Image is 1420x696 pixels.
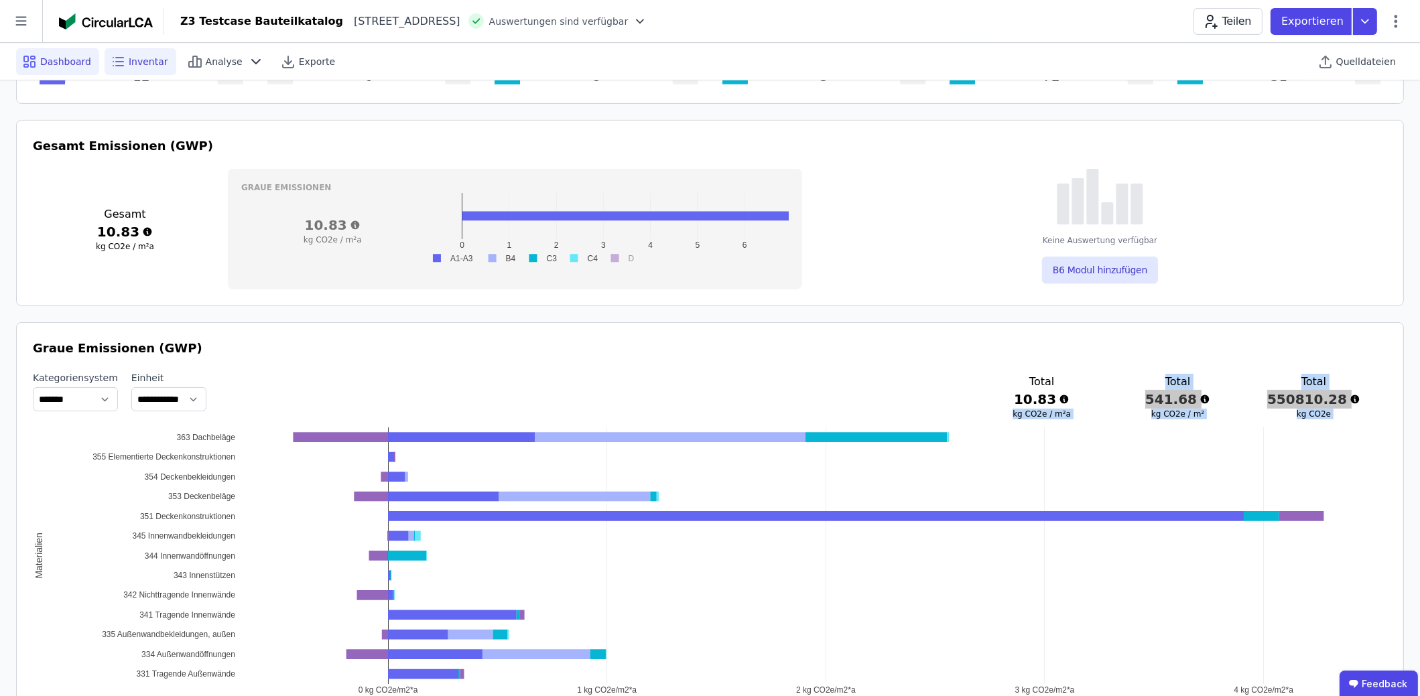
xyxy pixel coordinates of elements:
[995,390,1088,409] h3: 10.83
[995,409,1088,419] h3: kg CO2e / m²a
[1131,390,1224,409] h3: 541.68
[131,371,206,385] label: Einheit
[206,55,243,68] span: Analyse
[489,15,629,28] span: Auswertungen sind verfügbar
[241,234,424,245] h3: kg CO2e / m²a
[299,55,335,68] span: Exporte
[1267,409,1360,419] h3: kg CO2e
[343,13,460,29] div: [STREET_ADDRESS]
[1193,8,1263,35] button: Teilen
[40,55,91,68] span: Dashboard
[1281,13,1346,29] p: Exportieren
[33,137,1387,155] h3: Gesamt Emissionen (GWP)
[33,222,217,241] h3: 10.83
[1043,235,1157,246] div: Keine Auswertung verfügbar
[1267,390,1360,409] h3: 550810.28
[1336,55,1396,68] span: Quelldateien
[241,216,424,234] h3: 10.83
[33,339,1387,358] h3: Graue Emissionen (GWP)
[33,241,217,252] h3: kg CO2e / m²a
[180,13,343,29] div: Z3 Testcase Bauteilkatalog
[995,374,1088,390] h3: Total
[33,206,217,222] h3: Gesamt
[1131,409,1224,419] h3: kg CO2e / m²
[1042,257,1158,283] button: B6 Modul hinzufügen
[1057,169,1143,224] img: empty-state
[59,13,153,29] img: Concular
[129,55,168,68] span: Inventar
[241,182,789,193] h3: Graue Emissionen
[1267,374,1360,390] h3: Total
[1131,374,1224,390] h3: Total
[33,371,118,385] label: Kategoriensystem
